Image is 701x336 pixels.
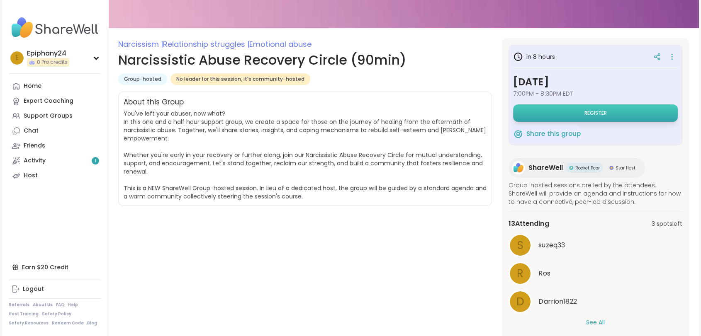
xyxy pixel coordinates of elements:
a: About Us [33,302,53,308]
span: Group-hosted sessions are led by the attendees. ShareWell will provide an agenda and instructions... [509,181,682,206]
span: 1 [95,157,96,164]
div: Friends [24,142,45,150]
div: Expert Coaching [24,97,73,105]
img: Star Host [609,166,613,170]
img: Rocket Peer [569,166,573,170]
span: s [517,237,523,254]
a: Expert Coaching [9,94,101,109]
button: Share this group [513,125,580,143]
h2: About this Group [124,97,184,108]
img: ShareWell Nav Logo [9,13,101,42]
a: ssuzeq33 [509,234,682,257]
div: Chat [24,127,39,135]
span: suzeq33 [538,240,565,250]
span: Share this group [526,129,580,139]
a: Host Training [9,311,39,317]
span: 0 Pro credits [37,59,68,66]
span: ShareWell [528,163,562,173]
a: Activity1 [9,153,101,168]
span: Narcissism | [118,39,163,49]
a: Chat [9,123,101,138]
img: ShareWell Logomark [513,129,523,139]
div: Earn $20 Credit [9,260,101,275]
a: Support Groups [9,109,101,123]
a: DDarrion1822 [509,290,682,313]
span: Star Host [615,165,635,171]
h3: in 8 hours [513,52,555,62]
h1: Narcissistic Abuse Recovery Circle (90min) [118,50,492,70]
span: E [15,53,19,63]
a: Home [9,79,101,94]
div: Home [24,82,41,90]
span: Group-hosted [124,76,161,82]
a: RRos [509,262,682,285]
a: Safety Policy [42,311,71,317]
div: Logout [23,285,44,293]
span: No leader for this session, it's community-hosted [176,76,304,82]
button: Register [513,104,678,122]
a: Host [9,168,101,183]
span: 7:00PM - 8:30PM EDT [513,89,678,98]
a: Logout [9,282,101,297]
button: See All [586,318,605,327]
a: ShareWellShareWellRocket PeerRocket PeerStar HostStar Host [509,158,645,178]
span: Relationship struggles | [163,39,249,49]
span: D [516,294,524,310]
span: You've left your abuser, now what? In this one and a half hour support group, we create a space f... [124,109,487,201]
h3: [DATE] [513,75,678,89]
span: Darrion1822 [538,297,577,307]
div: Support Groups [24,112,73,120]
div: Epiphany24 [27,49,69,58]
a: Blog [87,320,97,326]
a: Friends [9,138,101,153]
span: R [517,266,523,282]
div: Host [24,172,38,180]
span: Ros [538,268,550,278]
img: ShareWell [512,161,525,174]
a: Referrals [9,302,29,308]
a: FAQ [56,302,65,308]
span: 3 spots left [652,220,682,228]
span: Rocket Peer [575,165,599,171]
a: Help [68,302,78,308]
a: Safety Resources [9,320,49,326]
span: Register [584,110,607,116]
span: 13 Attending [509,219,549,229]
a: Redeem Code [52,320,84,326]
span: Emotional abuse [249,39,312,49]
div: Activity [24,157,46,165]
